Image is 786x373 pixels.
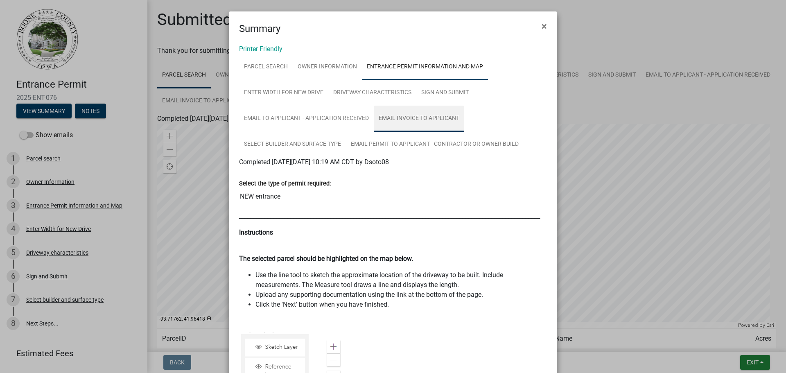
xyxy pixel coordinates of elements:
h4: Summary [239,21,280,36]
a: Printer Friendly [239,45,282,53]
a: Sign and Submit [416,80,474,106]
a: Owner Information [293,54,362,80]
li: Click the 'Next' button when you have finished. [255,300,547,310]
a: Select builder and surface type [239,131,346,158]
a: Email invoice to applicant [374,106,464,132]
a: Enter Width for New Drive [239,80,328,106]
a: Email to applicant - application received [239,106,374,132]
strong: The selected parcel should be highlighted on the map below. [239,255,413,262]
span: Completed [DATE][DATE] 10:19 AM CDT by Dsoto08 [239,158,389,166]
li: Upload any supporting documentation using the link at the bottom of the page. [255,290,547,300]
strong: Instructions [239,228,273,236]
a: Parcel search [239,54,293,80]
strong: _________________________________________________________________________________________________... [239,212,540,220]
a: Driveway characteristics [328,80,416,106]
button: Close [535,15,553,38]
a: Entrance Permit Information and Map [362,54,488,80]
li: Use the line tool to sketch the approximate location of the driveway to be built. Include measure... [255,270,547,290]
label: Select the type of permit required: [239,181,331,187]
span: × [542,20,547,32]
a: Email Permit to Applicant - Contractor or Owner Build [346,131,524,158]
